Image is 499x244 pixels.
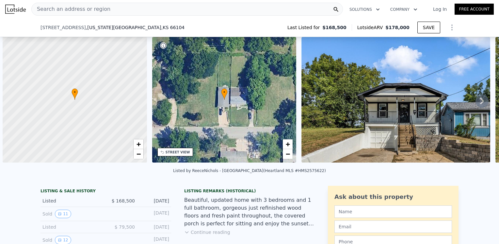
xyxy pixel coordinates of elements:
[417,22,440,33] button: SAVE
[173,168,326,173] div: Listed by ReeceNichols - [GEOGRAPHIC_DATA] (Heartland MLS #HMS2575622)
[301,37,490,163] img: Sale: 169688081 Parcel: 19252033
[134,149,143,159] a: Zoom out
[86,24,185,31] span: , [US_STATE][GEOGRAPHIC_DATA]
[42,210,101,218] div: Sold
[184,229,230,235] button: Continue reading
[286,150,290,158] span: −
[184,196,315,228] div: Beautiful, updated home with 3 bedrooms and 1 full bathroom, gorgeous just refinished wood floors...
[136,140,140,148] span: +
[161,25,185,30] span: , KS 66104
[283,139,293,149] a: Zoom in
[334,220,452,233] input: Email
[140,224,169,230] div: [DATE]
[72,88,78,100] div: •
[425,6,455,12] a: Log In
[334,192,452,201] div: Ask about this property
[134,139,143,149] a: Zoom in
[136,150,140,158] span: −
[55,210,71,218] button: View historical data
[140,198,169,204] div: [DATE]
[344,4,385,15] button: Solutions
[385,4,423,15] button: Company
[385,25,410,30] span: $178,000
[40,188,171,195] div: LISTING & SALE HISTORY
[42,198,101,204] div: Listed
[287,24,322,31] span: Last Listed for
[5,5,26,14] img: Lotside
[334,205,452,218] input: Name
[283,149,293,159] a: Zoom out
[286,140,290,148] span: +
[445,21,459,34] button: Show Options
[32,5,110,13] span: Search an address or region
[184,188,315,194] div: Listing Remarks (Historical)
[40,24,86,31] span: [STREET_ADDRESS]
[140,210,169,218] div: [DATE]
[166,150,190,155] div: STREET VIEW
[42,224,101,230] div: Listed
[72,89,78,95] span: •
[221,89,228,95] span: •
[221,88,228,100] div: •
[455,4,494,15] a: Free Account
[357,24,385,31] span: Lotside ARV
[115,224,135,230] span: $ 79,500
[322,24,346,31] span: $168,500
[112,198,135,203] span: $ 168,500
